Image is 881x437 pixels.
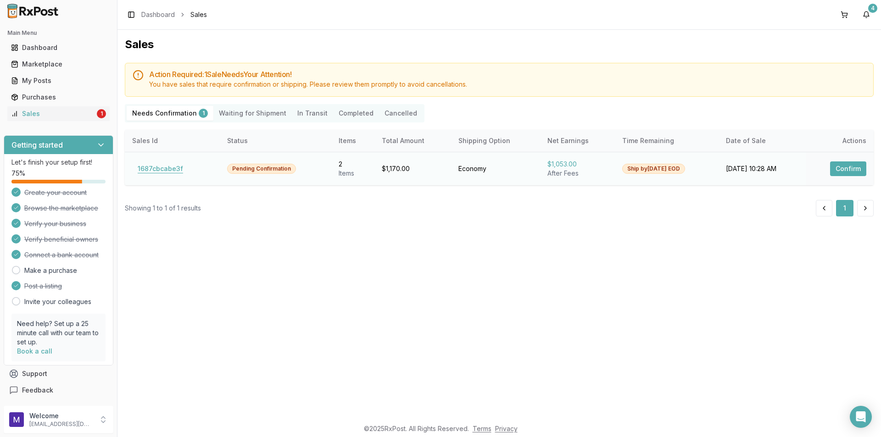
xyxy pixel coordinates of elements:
[4,365,113,382] button: Support
[125,204,201,213] div: Showing 1 to 1 of 1 results
[11,76,106,85] div: My Posts
[4,382,113,398] button: Feedback
[382,164,444,173] div: $1,170.00
[292,106,333,121] button: In Transit
[199,109,208,118] div: 1
[7,39,110,56] a: Dashboard
[836,200,853,216] button: 1
[4,40,113,55] button: Dashboard
[11,43,106,52] div: Dashboard
[11,60,106,69] div: Marketplace
[11,139,63,150] h3: Getting started
[24,204,98,213] span: Browse the marketplace
[125,130,220,152] th: Sales Id
[859,7,874,22] button: 4
[495,425,518,432] a: Privacy
[24,297,91,306] a: Invite your colleagues
[547,160,608,169] div: $1,053.00
[4,106,113,121] button: Sales1
[190,10,207,19] span: Sales
[4,4,62,18] img: RxPost Logo
[17,347,52,355] a: Book a call
[830,161,866,176] button: Confirm
[339,160,367,169] div: 2
[125,37,874,52] h1: Sales
[11,93,106,102] div: Purchases
[220,130,331,152] th: Status
[615,130,719,152] th: Time Remaining
[458,164,533,173] div: Economy
[4,73,113,88] button: My Posts
[850,406,872,428] div: Open Intercom Messenger
[719,130,806,152] th: Date of Sale
[132,161,189,176] button: 1687cbcabe3f
[374,130,451,152] th: Total Amount
[331,130,374,152] th: Items
[149,80,866,89] div: You have sales that require confirmation or shipping. Please review them promptly to avoid cancel...
[24,235,98,244] span: Verify beneficial owners
[622,164,685,174] div: Ship by [DATE] EOD
[141,10,207,19] nav: breadcrumb
[22,386,53,395] span: Feedback
[141,10,175,19] a: Dashboard
[451,130,540,152] th: Shipping Option
[227,164,296,174] div: Pending Confirmation
[473,425,491,432] a: Terms
[7,89,110,105] a: Purchases
[339,169,367,178] div: Item s
[726,164,798,173] div: [DATE] 10:28 AM
[24,266,77,275] a: Make a purchase
[213,106,292,121] button: Waiting for Shipment
[29,411,93,420] p: Welcome
[333,106,379,121] button: Completed
[11,109,95,118] div: Sales
[7,105,110,122] a: Sales1
[24,250,99,260] span: Connect a bank account
[127,106,213,121] button: Needs Confirmation
[7,56,110,72] a: Marketplace
[24,219,86,228] span: Verify your business
[806,130,874,152] th: Actions
[868,4,877,13] div: 4
[540,130,615,152] th: Net Earnings
[7,72,110,89] a: My Posts
[379,106,423,121] button: Cancelled
[24,188,87,197] span: Create your account
[11,169,25,178] span: 75 %
[4,57,113,72] button: Marketplace
[24,282,62,291] span: Post a listing
[149,71,866,78] h5: Action Required: 1 Sale Need s Your Attention!
[11,158,106,167] p: Let's finish your setup first!
[17,319,100,347] p: Need help? Set up a 25 minute call with our team to set up.
[97,109,106,118] div: 1
[4,90,113,105] button: Purchases
[9,412,24,427] img: User avatar
[7,29,110,37] h2: Main Menu
[29,420,93,428] p: [EMAIL_ADDRESS][DOMAIN_NAME]
[547,169,608,178] div: After Fees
